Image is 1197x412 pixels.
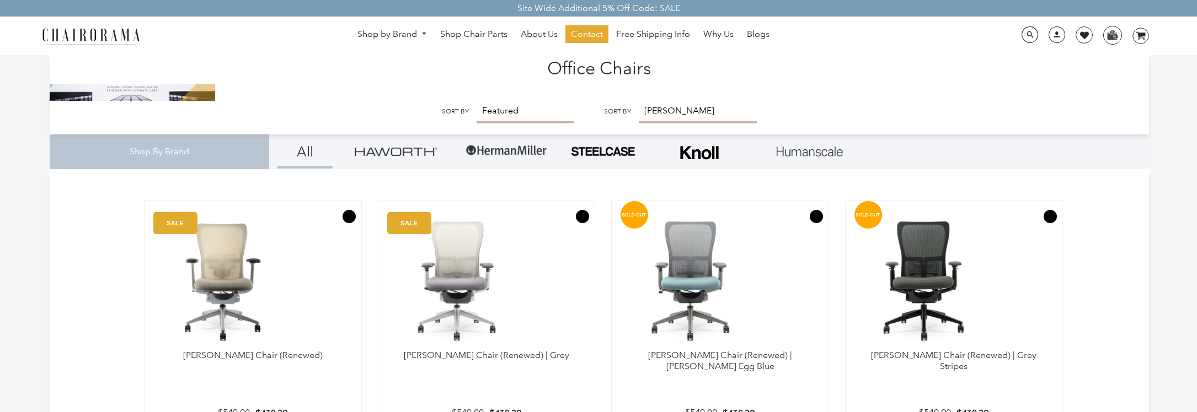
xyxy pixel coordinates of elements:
button: Add to Wishlist [810,210,823,223]
div: Shop By Brand [50,134,270,169]
button: Add to Wishlist [1044,210,1057,223]
img: Layer_1_1.png [777,147,843,156]
a: Shop Chair Parts [435,25,513,43]
h1: Office Chairs [61,55,1138,79]
img: Zody Chair (Renewed) - chairorama [156,212,293,350]
a: Shop by Brand [352,26,432,43]
text: SALE [167,219,184,226]
a: Zody Chair (Renewed) | Grey - chairorama Zody Chair (Renewed) | Grey - chairorama [389,212,584,350]
img: Group_4be16a4b-c81a-4a6e-a540-764d0a8faf6e.png [355,147,437,155]
span: Shop Chair Parts [440,29,507,40]
button: Add to Wishlist [576,210,589,223]
a: [PERSON_NAME] Chair (Renewed) | [PERSON_NAME] Egg Blue [648,350,792,372]
span: Free Shipping Info [616,29,690,40]
img: Zody Chair (Renewed) | Robin Egg Blue - chairorama [623,212,761,350]
img: Zody Chair (Renewed) | Grey Stripes - chairorama [857,212,995,350]
img: Frame_4.png [677,139,722,167]
a: Zody Chair (Renewed) - chairorama Zody Chair (Renewed) - chairorama [156,212,350,350]
text: SALE [400,219,418,226]
a: [PERSON_NAME] Chair (Renewed) [183,350,323,360]
label: Sort by [442,107,469,116]
span: Why Us [703,29,734,40]
a: Zody Chair (Renewed) | Grey Stripes - chairorama Zody Chair (Renewed) | Grey Stripes - chairorama [857,212,1051,350]
a: Contact [565,25,608,43]
a: [PERSON_NAME] Chair (Renewed) | Grey Stripes [871,350,1036,372]
img: PHOTO-2024-07-09-00-53-10-removebg-preview.png [570,145,636,158]
a: Blogs [741,25,775,43]
button: Add to Wishlist [343,210,356,223]
img: WhatsApp_Image_2024-07-12_at_16.23.01.webp [1104,26,1121,43]
a: [PERSON_NAME] Chair (Renewed) | Grey [404,350,569,360]
img: Group-1.png [465,134,548,167]
a: Zody Chair (Renewed) | Robin Egg Blue - chairorama Zody Chair (Renewed) | Robin Egg Blue - chairo... [623,212,817,350]
a: Free Shipping Info [611,25,696,43]
span: Contact [571,29,603,40]
img: chairorama [36,26,146,46]
text: SOLD-OUT [856,212,880,217]
a: Why Us [698,25,739,43]
span: About Us [521,29,558,40]
a: All [277,134,333,169]
label: Sort by [604,107,631,116]
text: SOLD-OUT [622,212,646,217]
nav: DesktopNavigation [193,25,934,46]
span: Blogs [747,29,769,40]
a: About Us [515,25,563,43]
img: Zody Chair (Renewed) | Grey - chairorama [389,212,527,350]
